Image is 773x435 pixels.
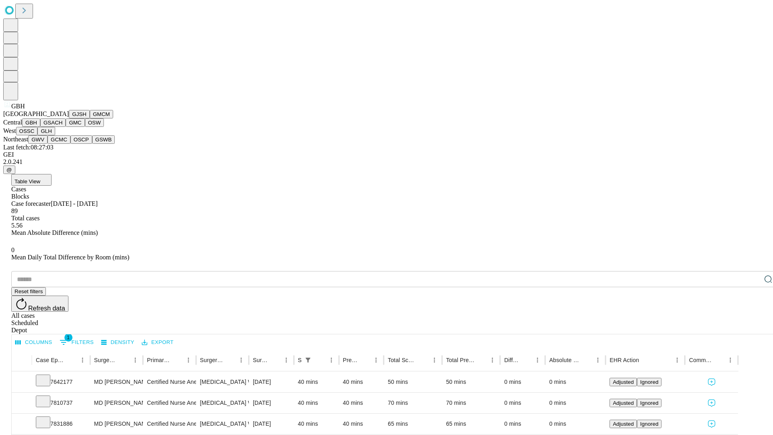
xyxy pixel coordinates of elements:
button: GSWB [92,135,115,144]
span: Table View [14,178,40,184]
button: Ignored [637,420,661,428]
span: Last fetch: 08:27:03 [3,144,54,151]
div: 70 mins [388,393,438,413]
div: 40 mins [343,414,380,434]
span: Ignored [640,421,658,427]
button: Menu [592,354,604,366]
button: GCMC [48,135,70,144]
div: 0 mins [549,414,601,434]
button: Sort [66,354,77,366]
div: Comments [689,357,712,363]
button: Ignored [637,378,661,386]
button: Sort [269,354,281,366]
button: Menu [130,354,141,366]
button: GBH [22,118,40,127]
div: 40 mins [298,393,335,413]
button: Reset filters [11,287,46,296]
button: OSW [85,118,104,127]
div: Surgery Name [200,357,223,363]
button: Menu [532,354,543,366]
div: EHR Action [610,357,639,363]
div: Certified Nurse Anesthetist [147,414,192,434]
div: 40 mins [343,393,380,413]
button: Sort [172,354,183,366]
button: Adjusted [610,378,637,386]
div: 40 mins [298,414,335,434]
div: [DATE] [253,414,290,434]
span: 0 [11,246,14,253]
div: 0 mins [504,414,541,434]
span: Adjusted [613,421,634,427]
button: Menu [487,354,498,366]
span: [DATE] - [DATE] [51,200,97,207]
button: Menu [672,354,683,366]
div: MD [PERSON_NAME] [94,414,139,434]
div: 7810737 [36,393,86,413]
button: Menu [370,354,382,366]
div: 0 mins [504,393,541,413]
button: Sort [640,354,651,366]
span: 5.56 [11,222,23,229]
div: 1 active filter [302,354,314,366]
span: [GEOGRAPHIC_DATA] [3,110,69,117]
button: Expand [16,417,28,431]
button: Density [99,336,136,349]
button: Sort [713,354,725,366]
button: Export [140,336,176,349]
button: Show filters [302,354,314,366]
span: Central [3,119,22,126]
div: 0 mins [504,372,541,392]
div: [DATE] [253,393,290,413]
span: Ignored [640,379,658,385]
div: Certified Nurse Anesthetist [147,372,192,392]
span: Case forecaster [11,200,51,207]
span: West [3,127,16,134]
div: 0 mins [549,372,601,392]
div: MD [PERSON_NAME] [94,393,139,413]
div: 0 mins [549,393,601,413]
div: 65 mins [388,414,438,434]
button: Adjusted [610,420,637,428]
button: OSCP [70,135,92,144]
div: 65 mins [446,414,496,434]
div: [MEDICAL_DATA] WITH [MEDICAL_DATA] AND/OR [MEDICAL_DATA] WITH OR WITHOUT D\T\C [200,393,245,413]
button: Expand [16,396,28,410]
div: 7642177 [36,372,86,392]
button: Sort [314,354,326,366]
span: Ignored [640,400,658,406]
span: Mean Absolute Difference (mins) [11,229,98,236]
span: @ [6,167,12,173]
div: Primary Service [147,357,170,363]
div: MD [PERSON_NAME] [94,372,139,392]
button: @ [3,166,15,174]
button: Sort [224,354,236,366]
div: Difference [504,357,520,363]
div: 7831886 [36,414,86,434]
span: Adjusted [613,379,634,385]
button: GMC [66,118,85,127]
button: Show filters [58,336,96,349]
button: GJSH [69,110,90,118]
div: Surgeon Name [94,357,118,363]
button: Sort [475,354,487,366]
button: GMCM [90,110,113,118]
button: Ignored [637,399,661,407]
span: Adjusted [613,400,634,406]
span: Mean Daily Total Difference by Room (mins) [11,254,129,261]
div: Absolute Difference [549,357,580,363]
span: 89 [11,207,18,214]
button: OSSC [16,127,38,135]
div: 2.0.241 [3,158,770,166]
button: GLH [37,127,55,135]
button: Menu [725,354,736,366]
span: Reset filters [14,288,43,294]
div: Predicted In Room Duration [343,357,359,363]
span: Refresh data [28,305,65,312]
button: Sort [581,354,592,366]
div: Scheduled In Room Duration [298,357,302,363]
button: Table View [11,174,52,186]
button: Refresh data [11,296,68,312]
button: Menu [326,354,337,366]
span: Total cases [11,215,39,222]
div: GEI [3,151,770,158]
